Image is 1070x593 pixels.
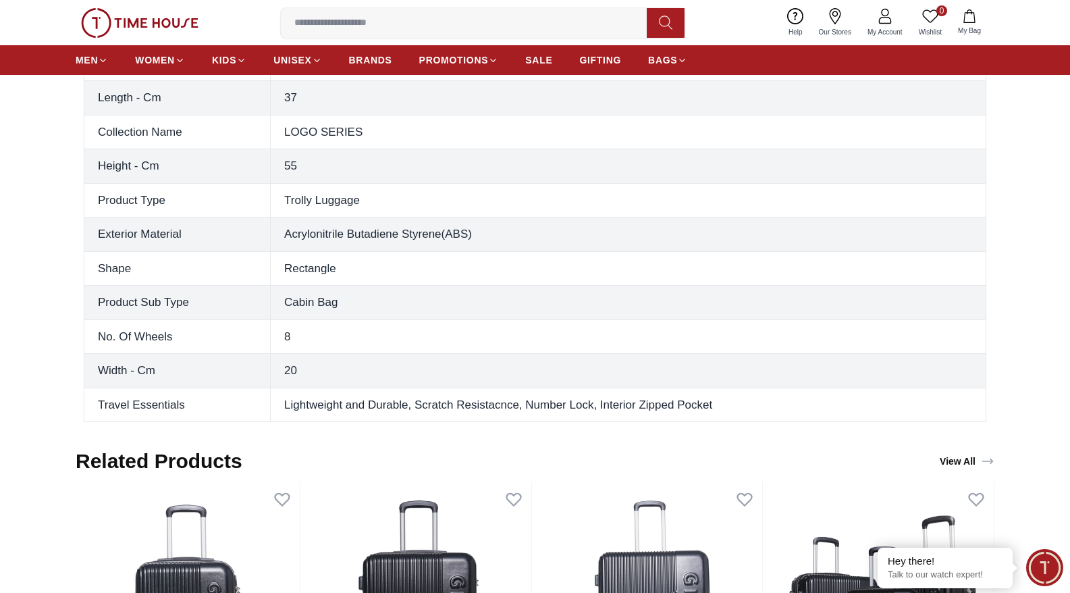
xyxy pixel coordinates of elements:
[84,183,271,217] th: Product Type
[271,183,986,217] td: Trolly Luggage
[84,354,271,388] th: Width - Cm
[273,53,311,67] span: UNISEX
[271,217,986,252] td: Acrylonitrile Butadiene Styrene(ABS)
[271,388,986,422] td: Lightweight and Durable, Scratch Resistacnce, Number Lock, Interior Zipped Pocket
[212,48,246,72] a: KIDS
[273,48,321,72] a: UNISEX
[271,149,986,184] td: 55
[81,8,198,38] img: ...
[953,26,986,36] span: My Bag
[888,569,1002,581] p: Talk to our watch expert!
[349,48,392,72] a: BRANDS
[84,149,271,184] th: Height - Cm
[911,5,950,40] a: 0Wishlist
[212,53,236,67] span: KIDS
[419,48,499,72] a: PROMOTIONS
[937,452,997,471] a: View All
[76,449,242,473] h2: Related Products
[84,217,271,252] th: Exterior Material
[135,48,185,72] a: WOMEN
[648,53,677,67] span: BAGS
[936,5,947,16] span: 0
[940,455,994,468] div: View All
[76,53,98,67] span: MEN
[579,48,621,72] a: GIFTING
[888,555,1002,568] div: Hey there!
[950,7,989,38] button: My Bag
[271,286,986,320] td: Cabin Bag
[271,354,986,388] td: 20
[419,53,489,67] span: PROMOTIONS
[271,115,986,149] td: LOGO SERIES
[813,27,857,37] span: Our Stores
[135,53,175,67] span: WOMEN
[271,81,986,115] td: 37
[349,53,392,67] span: BRANDS
[76,48,108,72] a: MEN
[811,5,859,40] a: Our Stores
[783,27,808,37] span: Help
[84,388,271,422] th: Travel Essentials
[913,27,947,37] span: Wishlist
[84,115,271,149] th: Collection Name
[84,286,271,320] th: Product Sub Type
[648,48,687,72] a: BAGS
[780,5,811,40] a: Help
[271,319,986,354] td: 8
[862,27,908,37] span: My Account
[1026,549,1063,586] div: Chat Widget
[84,251,271,286] th: Shape
[579,53,621,67] span: GIFTING
[271,251,986,286] td: Rectangle
[525,48,552,72] a: SALE
[84,81,271,115] th: Length - Cm
[84,319,271,354] th: No. Of Wheels
[525,53,552,67] span: SALE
